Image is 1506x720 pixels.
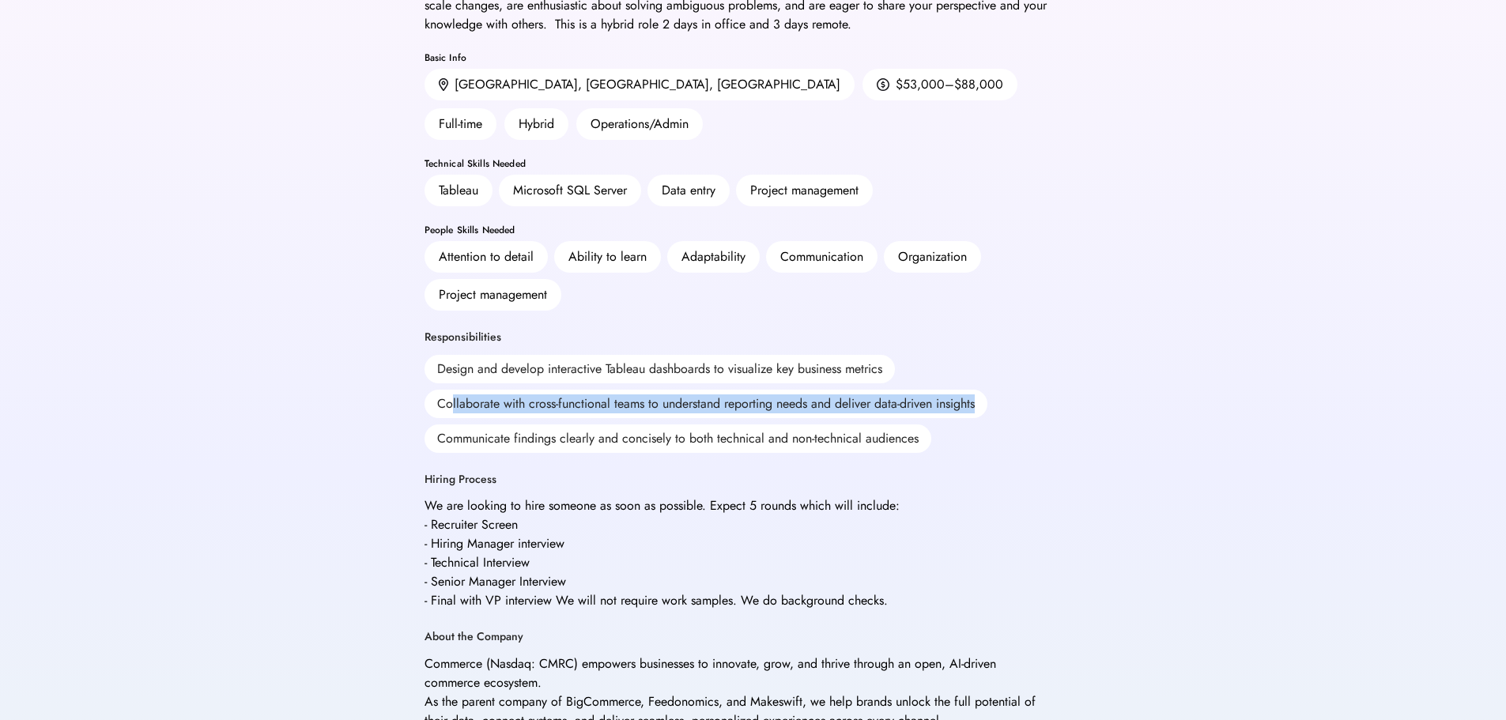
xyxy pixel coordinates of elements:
div: Full-time [425,108,496,140]
div: Data entry [662,181,715,200]
div: $53,000–$88,000 [896,75,1003,94]
div: Hiring Process [425,472,496,488]
div: Basic Info [425,53,1082,62]
div: Microsoft SQL Server [513,181,627,200]
div: Communication [780,247,863,266]
div: [GEOGRAPHIC_DATA], [GEOGRAPHIC_DATA], [GEOGRAPHIC_DATA] [455,75,840,94]
div: Communicate findings clearly and concisely to both technical and non-technical audiences [425,424,931,453]
div: Technical Skills Needed [425,159,1082,168]
div: Tableau [439,181,478,200]
div: We are looking to hire someone as soon as possible. Expect 5 rounds which will include: - Recruit... [425,496,900,610]
div: Responsibilities [425,330,501,345]
div: Design and develop interactive Tableau dashboards to visualize key business metrics [425,355,895,383]
div: People Skills Needed [425,225,1082,235]
img: location.svg [439,78,448,92]
div: Collaborate with cross-functional teams to understand reporting needs and deliver data-driven ins... [425,390,987,418]
div: Project management [439,285,547,304]
div: Adaptability [681,247,745,266]
div: Project management [750,181,859,200]
div: Ability to learn [568,247,647,266]
img: money.svg [877,77,889,92]
div: Attention to detail [439,247,534,266]
div: About the Company [425,629,523,645]
div: Hybrid [504,108,568,140]
div: Operations/Admin [576,108,703,140]
div: Organization [898,247,967,266]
